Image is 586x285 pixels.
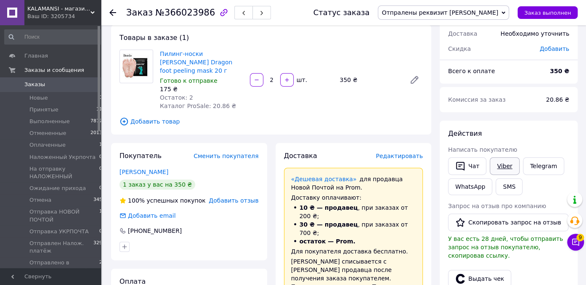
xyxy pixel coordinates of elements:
img: Пилинг-носки Evas Bordo Dragon foot peeling mask 20 г [120,50,153,82]
span: 1 [99,208,102,223]
span: 2013 [90,129,102,137]
span: Заказы и сообщения [24,66,84,74]
span: Заказ [126,8,153,18]
a: Telegram [523,157,564,175]
div: для продавца Новой Почтой на Prom. [291,175,416,192]
span: Добавить отзыв [209,197,258,204]
span: Действия [448,129,482,137]
span: Написать покупателю [448,146,517,153]
div: Доставку оплачивают: [291,193,416,202]
span: 329 [93,240,102,255]
span: 345 [93,196,102,204]
span: Товары в заказе (1) [119,34,189,42]
span: Отправлен Налож. платёж [29,240,93,255]
span: Запрос на отзыв про компанию [448,203,546,209]
div: Для покупателя доставка бесплатно. [291,247,416,256]
span: 0 [99,153,102,161]
span: 9 [576,234,584,241]
span: Отмененные [29,129,66,137]
span: Заказ выполнен [524,10,571,16]
span: На отправку НАЛОЖЕННЫЙ [29,165,99,180]
a: Viber [490,157,519,175]
span: Наложенный Укрпочта [29,153,95,161]
span: Новые [29,94,48,102]
span: Добавить [540,45,569,52]
span: Принятые [29,106,58,113]
span: 1 [99,141,102,149]
a: «Дешевая доставка» [291,176,357,182]
span: Оплаченные [29,141,66,149]
span: Ожидание прихода [29,185,86,192]
b: 350 ₴ [550,68,569,74]
span: остаток — Prom. [300,238,355,245]
div: Вернуться назад [109,8,116,17]
span: 20.86 ₴ [546,96,569,103]
span: 100% [128,197,145,204]
span: Скидка [448,45,471,52]
span: Редактировать [376,153,423,159]
span: KALAMANSI - магазин оригинальной косметики из Южной Кореи [27,5,90,13]
span: 7877 [90,118,102,125]
div: 175 ₴ [160,85,243,93]
span: Выполненные [29,118,70,125]
a: [PERSON_NAME] [119,169,168,175]
span: Отмена [29,196,51,204]
span: Отправка УКРПОЧТА [29,228,89,235]
span: 10 ₴ — продавец [300,204,358,211]
div: успешных покупок [119,196,206,205]
span: У вас есть 28 дней, чтобы отправить запрос на отзыв покупателю, скопировав ссылку. [448,235,563,259]
button: Чат с покупателем9 [567,234,584,251]
span: Отправлено в [GEOGRAPHIC_DATA] [29,259,99,274]
div: Необходимо уточнить [496,24,574,43]
li: , при заказах от 700 ₴; [291,220,416,237]
div: Статус заказа [313,8,369,17]
div: шт. [294,76,308,84]
span: 0 [99,94,102,102]
li: , при заказах от 200 ₴; [291,203,416,220]
span: Готово к отправке [160,77,217,84]
span: 2 [99,259,102,274]
a: WhatsApp [448,178,492,195]
span: Покупатель [119,152,162,160]
span: Отправка НОВОЙ ПОЧТОЙ [29,208,99,223]
span: Всего к оплате [448,68,495,74]
span: 0 [99,228,102,235]
div: Добавить email [119,211,177,220]
span: 11 [96,106,102,113]
span: 0 [99,165,102,180]
div: 1 заказ у вас на 350 ₴ [119,179,195,190]
div: Ваш ID: 3205734 [27,13,101,20]
span: Заказы [24,81,45,88]
button: Заказ выполнен [517,6,578,19]
span: Главная [24,52,48,60]
span: Доставка [284,152,317,160]
span: 0 [99,185,102,192]
span: 30 ₴ — продавец [300,221,358,228]
span: Сменить покупателя [194,153,258,159]
a: Редактировать [406,71,423,88]
span: Добавить товар [119,117,423,126]
span: Комиссия за заказ [448,96,506,103]
input: Поиск [4,29,103,45]
div: Добавить email [127,211,177,220]
div: [PHONE_NUMBER] [127,227,183,235]
span: Каталог ProSale: 20.86 ₴ [160,103,236,109]
button: Скопировать запрос на отзыв [448,214,568,231]
button: SMS [496,178,522,195]
span: №366023986 [155,8,215,18]
button: Чат [448,157,486,175]
span: Отпралены реквизит [PERSON_NAME] [382,9,498,16]
div: 350 ₴ [336,74,403,86]
a: Пилинг-носки [PERSON_NAME] Dragon foot peeling mask 20 г [160,50,232,74]
span: Остаток: 2 [160,94,193,101]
